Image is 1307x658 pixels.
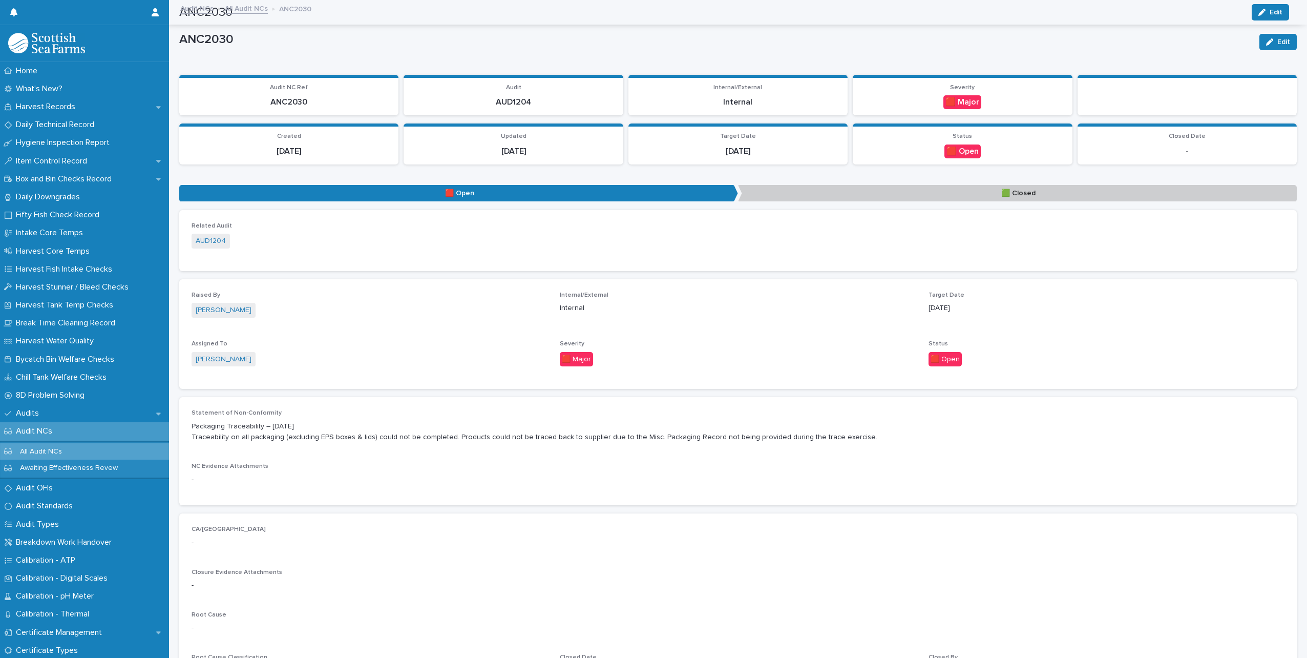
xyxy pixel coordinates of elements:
[635,147,841,156] p: [DATE]
[12,282,137,292] p: Harvest Stunner / Bleed Checks
[12,373,115,382] p: Chill Tank Welfare Checks
[196,354,251,365] a: [PERSON_NAME]
[953,133,972,139] span: Status
[12,246,98,256] p: Harvest Core Temps
[196,236,226,246] a: AUD1204
[929,303,1284,314] p: [DATE]
[560,292,608,298] span: Internal/External
[12,483,61,493] p: Audit OFIs
[192,421,1284,443] p: Packaging Traceability – [DATE] Traceability on all packaging (excluding EPS boxes & lids) could ...
[12,138,118,148] p: Hygiene Inspection Report
[12,192,88,202] p: Daily Downgrades
[1259,34,1297,50] button: Edit
[279,3,311,14] p: ANC2030
[192,623,1284,633] p: -
[12,447,70,456] p: All Audit NCs
[943,95,981,109] div: 🟥 Major
[270,85,308,91] span: Audit NC Ref
[179,32,1251,47] p: ANC2030
[192,223,232,229] span: Related Audit
[12,228,91,238] p: Intake Core Temps
[929,352,962,367] div: 🟥 Open
[12,390,93,400] p: 8D Problem Solving
[12,646,86,655] p: Certificate Types
[180,2,214,14] a: Audit NCs
[560,352,593,367] div: 🟥 Major
[506,85,521,91] span: Audit
[713,85,762,91] span: Internal/External
[8,33,85,53] img: mMrefqRFQpe26GRNOUkG
[12,102,83,112] p: Harvest Records
[738,185,1297,202] p: 🟩 Closed
[410,97,617,107] p: AUD1204
[1084,147,1291,156] p: -
[635,97,841,107] p: Internal
[12,264,120,274] p: Harvest Fish Intake Checks
[192,475,547,485] p: -
[192,410,282,416] span: Statement of Non-Conformity
[929,341,948,347] span: Status
[12,501,81,511] p: Audit Standards
[12,408,47,418] p: Audits
[192,292,220,298] span: Raised By
[944,145,981,158] div: 🟥 Open
[720,133,756,139] span: Target Date
[12,210,108,220] p: Fifty Fish Check Record
[12,628,110,638] p: Certificate Management
[12,120,102,130] p: Daily Technical Record
[192,341,227,347] span: Assigned To
[277,133,301,139] span: Created
[12,84,71,94] p: What's New?
[12,520,67,529] p: Audit Types
[12,355,122,364] p: Bycatch Bin Welfare Checks
[12,591,102,601] p: Calibration - pH Meter
[225,2,268,14] a: All Audit NCs
[501,133,526,139] span: Updated
[560,341,584,347] span: Severity
[560,303,916,314] p: Internal
[192,612,226,618] span: Root Cause
[1169,133,1206,139] span: Closed Date
[12,156,95,166] p: Item Control Record
[192,526,266,532] span: CA/[GEOGRAPHIC_DATA]
[12,336,102,346] p: Harvest Water Quality
[1277,38,1290,46] span: Edit
[196,305,251,316] a: [PERSON_NAME]
[12,556,83,565] p: Calibration - ATP
[179,185,738,202] p: 🟥 Open
[12,464,126,472] p: Awaiting Effectiveness Revew
[185,97,392,107] p: ANC2030
[12,538,120,547] p: Breakdown Work Handover
[12,174,120,184] p: Box and Bin Checks Record
[192,580,547,591] p: -
[192,569,282,575] span: Closure Evidence Attachments
[12,318,123,328] p: Break Time Cleaning Record
[929,292,964,298] span: Target Date
[12,300,121,310] p: Harvest Tank Temp Checks
[12,426,60,436] p: Audit NCs
[12,609,97,619] p: Calibration - Thermal
[12,66,46,76] p: Home
[185,147,392,156] p: [DATE]
[192,538,1284,548] p: -
[192,463,268,469] span: NC Evidence Attachments
[12,573,116,583] p: Calibration - Digital Scales
[950,85,975,91] span: Severity
[410,147,617,156] p: [DATE]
